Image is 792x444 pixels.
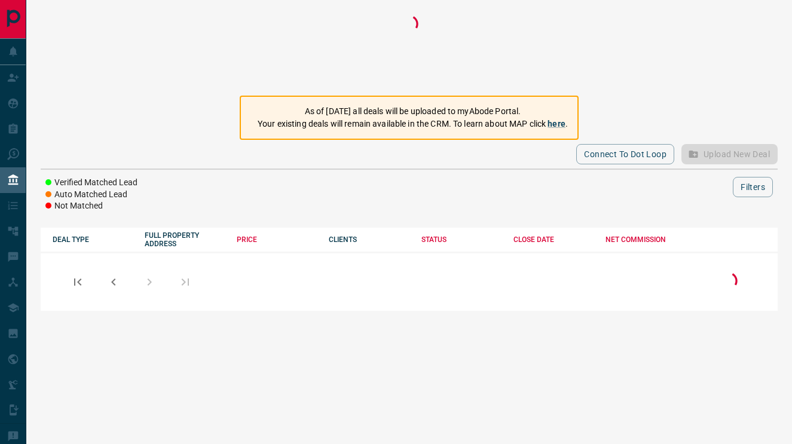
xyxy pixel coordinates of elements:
[421,235,502,244] div: STATUS
[145,231,225,248] div: FULL PROPERTY ADDRESS
[258,105,568,118] p: As of [DATE] all deals will be uploaded to myAbode Portal.
[237,235,317,244] div: PRICE
[258,118,568,130] p: Your existing deals will remain available in the CRM. To learn about MAP click .
[45,200,137,212] li: Not Matched
[548,119,565,128] a: here
[513,235,594,244] div: CLOSE DATE
[717,269,741,295] div: Loading
[397,12,421,84] div: Loading
[53,235,133,244] div: DEAL TYPE
[45,177,137,189] li: Verified Matched Lead
[576,144,674,164] button: Connect to Dot Loop
[329,235,409,244] div: CLIENTS
[606,235,686,244] div: NET COMMISSION
[733,177,773,197] button: Filters
[45,189,137,201] li: Auto Matched Lead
